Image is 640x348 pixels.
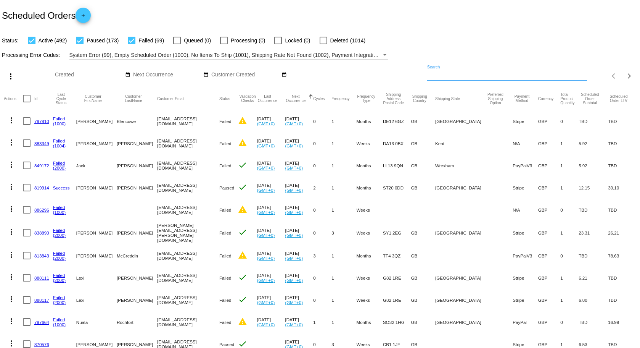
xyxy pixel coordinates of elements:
[257,188,275,193] a: (GMT+0)
[330,36,366,45] span: Deleted (1014)
[435,132,485,154] mat-cell: Kent
[560,87,579,110] mat-header-cell: Total Product Quantity
[219,320,232,325] span: Failed
[238,317,247,326] mat-icon: warning
[513,221,538,244] mat-cell: Stripe
[53,210,66,215] a: (1000)
[435,154,485,176] mat-cell: Wrexham
[7,204,16,214] mat-icon: more_vert
[238,273,247,282] mat-icon: check
[257,143,275,148] a: (GMT+0)
[7,116,16,125] mat-icon: more_vert
[219,342,234,347] span: Paused
[257,278,275,283] a: (GMT+0)
[285,121,303,126] a: (GMT+0)
[157,199,219,221] mat-cell: [EMAIL_ADDRESS][DOMAIN_NAME]
[331,110,356,132] mat-cell: 1
[285,233,303,238] a: (GMT+0)
[117,154,157,176] mat-cell: [PERSON_NAME]
[257,256,275,261] a: (GMT+0)
[513,267,538,289] mat-cell: Stripe
[157,311,219,333] mat-cell: [EMAIL_ADDRESS][DOMAIN_NAME]
[538,267,561,289] mat-cell: GBP
[7,339,16,348] mat-icon: more_vert
[257,300,275,305] a: (GMT+0)
[34,207,49,212] a: 886296
[117,132,157,154] mat-cell: [PERSON_NAME]
[608,110,636,132] mat-cell: TBD
[331,154,356,176] mat-cell: 1
[257,121,275,126] a: (GMT+0)
[125,72,130,78] mat-icon: date_range
[383,311,411,333] mat-cell: SO32 1HG
[357,267,383,289] mat-cell: Weeks
[285,165,303,170] a: (GMT+0)
[157,244,219,267] mat-cell: [EMAIL_ADDRESS][DOMAIN_NAME]
[53,300,66,305] a: (2000)
[34,163,49,168] a: 849172
[538,176,561,199] mat-cell: GBP
[383,110,411,132] mat-cell: DE12 6GZ
[257,165,275,170] a: (GMT+0)
[560,110,579,132] mat-cell: 0
[219,230,232,235] span: Failed
[76,110,117,132] mat-cell: [PERSON_NAME]
[313,110,331,132] mat-cell: 0
[34,230,49,235] a: 838890
[157,289,219,311] mat-cell: [EMAIL_ADDRESS][DOMAIN_NAME]
[383,176,411,199] mat-cell: ST20 0DD
[34,320,49,325] a: 797664
[238,205,247,214] mat-icon: warning
[53,273,65,278] a: Failed
[357,154,383,176] mat-cell: Months
[76,311,117,333] mat-cell: Nuala
[53,256,66,261] a: (2000)
[257,322,275,327] a: (GMT+0)
[117,176,157,199] mat-cell: [PERSON_NAME]
[238,183,247,192] mat-icon: check
[53,121,66,126] a: (1000)
[157,267,219,289] mat-cell: [EMAIL_ADDRESS][DOMAIN_NAME]
[357,94,376,103] button: Change sorting for FrequencyType
[538,96,554,101] button: Change sorting for CurrencyIso
[357,311,383,333] mat-cell: Months
[411,311,435,333] mat-cell: GB
[2,37,19,44] span: Status:
[117,244,157,267] mat-cell: McCreddin
[6,72,15,81] mat-icon: more_vert
[331,132,356,154] mat-cell: 1
[34,119,49,124] a: 797810
[538,289,561,311] mat-cell: GBP
[560,199,579,221] mat-cell: 0
[7,182,16,191] mat-icon: more_vert
[411,94,428,103] button: Change sorting for ShippingCountry
[357,221,383,244] mat-cell: Weeks
[76,289,117,311] mat-cell: Lexi
[357,110,383,132] mat-cell: Months
[257,210,275,215] a: (GMT+0)
[285,210,303,215] a: (GMT+0)
[331,96,349,101] button: Change sorting for Frequency
[313,267,331,289] mat-cell: 0
[411,132,435,154] mat-cell: GB
[7,317,16,326] mat-icon: more_vert
[219,96,230,101] button: Change sorting for Status
[211,72,280,78] input: Customer Created
[219,253,232,258] span: Failed
[357,176,383,199] mat-cell: Months
[157,154,219,176] mat-cell: [EMAIL_ADDRESS][DOMAIN_NAME]
[257,267,285,289] mat-cell: [DATE]
[608,154,636,176] mat-cell: TBD
[313,221,331,244] mat-cell: 0
[117,267,157,289] mat-cell: [PERSON_NAME]
[257,110,285,132] mat-cell: [DATE]
[157,176,219,199] mat-cell: [EMAIL_ADDRESS][DOMAIN_NAME]
[411,244,435,267] mat-cell: GB
[231,36,265,45] span: Processing (0)
[383,244,411,267] mat-cell: TF4 3QZ
[238,138,247,147] mat-icon: warning
[313,154,331,176] mat-cell: 0
[513,110,538,132] mat-cell: Stripe
[157,110,219,132] mat-cell: [EMAIL_ADDRESS][DOMAIN_NAME]
[538,132,561,154] mat-cell: GBP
